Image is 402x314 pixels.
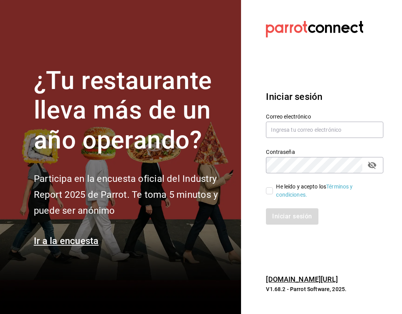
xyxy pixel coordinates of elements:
[34,235,99,246] a: Ir a la encuesta
[276,183,353,198] a: Términos y condiciones.
[266,91,322,102] font: Iniciar sesión
[266,148,295,155] font: Contraseña
[266,113,311,119] font: Correo electrónico
[266,275,337,283] a: [DOMAIN_NAME][URL]
[266,286,346,292] font: V1.68.2 - Parrot Software, 2025.
[276,183,326,190] font: He leído y acepto los
[365,159,379,172] button: campo de contraseña
[266,122,383,138] input: Ingresa tu correo electrónico
[34,66,212,155] font: ¿Tu restaurante lleva más de un año operando?
[34,173,218,216] font: Participa en la encuesta oficial del Industry Report 2025 de Parrot. Te toma 5 minutos y puede se...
